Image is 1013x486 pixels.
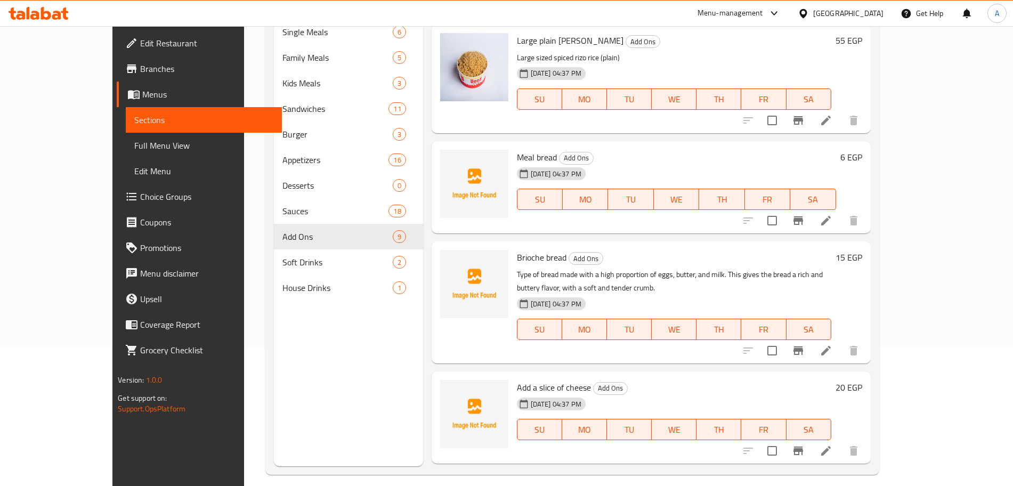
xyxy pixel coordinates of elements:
span: Single Meals [282,26,393,38]
span: 5 [393,53,406,63]
div: Soft Drinks2 [274,249,423,275]
div: Burger [282,128,393,141]
button: SA [787,88,831,110]
button: Branch-specific-item [785,108,811,133]
a: Edit Menu [126,158,281,184]
span: Select to update [761,109,783,132]
span: Kids Meals [282,77,393,90]
span: TU [611,92,647,107]
button: SU [517,319,562,340]
span: Add Ons [560,152,593,164]
div: items [393,26,406,38]
span: FR [749,192,786,207]
a: Coverage Report [117,312,281,337]
button: TH [699,189,744,210]
div: Family Meals [282,51,393,64]
span: TU [612,192,649,207]
span: TH [703,192,740,207]
span: SU [522,92,558,107]
button: FR [741,319,786,340]
span: TH [701,322,737,337]
span: 0 [393,181,406,191]
span: Add Ons [282,230,393,243]
span: 1 [393,283,406,293]
button: TH [696,88,741,110]
span: Select to update [761,339,783,362]
span: Coverage Report [140,318,273,331]
span: Upsell [140,293,273,305]
div: items [393,230,406,243]
span: WE [658,192,695,207]
span: FR [745,422,782,438]
span: WE [656,92,692,107]
div: Sandwiches11 [274,96,423,122]
button: FR [741,419,786,440]
div: Burger3 [274,122,423,147]
span: 3 [393,129,406,140]
button: TH [696,319,741,340]
div: House Drinks1 [274,275,423,301]
button: SA [787,419,831,440]
span: WE [656,422,692,438]
button: WE [654,189,699,210]
a: Edit Restaurant [117,30,281,56]
span: Add Ons [594,382,627,394]
p: Type of bread made with a high proportion of eggs, butter, and milk. This gives the bread a rich ... [517,268,831,295]
span: WE [656,322,692,337]
div: Single Meals6 [274,19,423,45]
span: Full Menu View [134,139,273,152]
a: Edit menu item [820,114,832,127]
a: Menus [117,82,281,107]
span: Meal bread [517,149,557,165]
div: items [393,128,406,141]
span: A [995,7,999,19]
button: WE [652,319,696,340]
span: Sandwiches [282,102,389,115]
button: FR [741,88,786,110]
a: Upsell [117,286,281,312]
span: Brioche bread [517,249,566,265]
a: Sections [126,107,281,133]
div: [GEOGRAPHIC_DATA] [813,7,884,19]
span: 9 [393,232,406,242]
span: SA [795,192,831,207]
div: items [393,256,406,269]
a: Full Menu View [126,133,281,158]
span: Add Ons [569,253,603,265]
span: 18 [389,206,405,216]
span: 3 [393,78,406,88]
button: FR [745,189,790,210]
img: Meal bread [440,150,508,218]
span: 16 [389,155,405,165]
button: SU [517,419,562,440]
span: Edit Menu [134,165,273,177]
button: TH [696,419,741,440]
div: Add Ons [559,152,594,165]
button: TU [608,189,653,210]
span: House Drinks [282,281,393,294]
a: Choice Groups [117,184,281,209]
div: items [388,205,406,217]
a: Grocery Checklist [117,337,281,363]
a: Support.OpsPlatform [118,402,185,416]
button: Branch-specific-item [785,208,811,233]
span: Promotions [140,241,273,254]
div: Menu-management [698,7,763,20]
span: [DATE] 04:37 PM [526,68,586,78]
button: TU [607,419,652,440]
span: MO [566,92,603,107]
div: Kids Meals3 [274,70,423,96]
button: delete [841,108,866,133]
span: Menu disclaimer [140,267,273,280]
a: Branches [117,56,281,82]
span: Add a slice of cheese [517,379,591,395]
button: SU [517,88,562,110]
span: Branches [140,62,273,75]
span: 1.0.0 [146,373,163,387]
span: TH [701,422,737,438]
span: TU [611,422,647,438]
span: Sections [134,114,273,126]
span: Coupons [140,216,273,229]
